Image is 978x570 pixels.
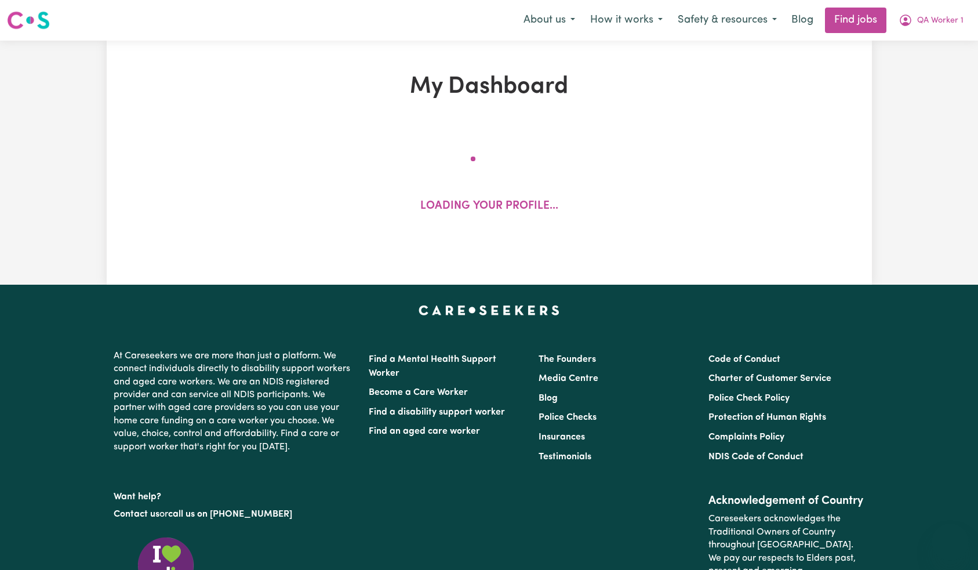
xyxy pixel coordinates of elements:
h2: Acknowledgement of Country [708,494,864,508]
a: Media Centre [539,374,598,383]
button: My Account [891,8,971,32]
a: Contact us [114,510,159,519]
a: Insurances [539,433,585,442]
a: Find a Mental Health Support Worker [369,355,496,378]
h1: My Dashboard [241,73,737,101]
a: Blog [784,8,820,33]
a: Protection of Human Rights [708,413,826,422]
a: Testimonials [539,452,591,462]
a: call us on [PHONE_NUMBER] [168,510,292,519]
p: At Careseekers we are more than just a platform. We connect individuals directly to disability su... [114,345,355,458]
span: QA Worker 1 [917,14,964,27]
p: Loading your profile... [420,198,558,215]
a: Careseekers logo [7,7,50,34]
a: Become a Care Worker [369,388,468,397]
a: Police Checks [539,413,597,422]
a: Find jobs [825,8,886,33]
button: Safety & resources [670,8,784,32]
img: Careseekers logo [7,10,50,31]
a: Find an aged care worker [369,427,480,436]
p: Want help? [114,486,355,503]
a: Charter of Customer Service [708,374,831,383]
a: Code of Conduct [708,355,780,364]
a: Police Check Policy [708,394,790,403]
a: Blog [539,394,558,403]
a: The Founders [539,355,596,364]
a: Find a disability support worker [369,408,505,417]
iframe: Button to launch messaging window [932,524,969,561]
a: NDIS Code of Conduct [708,452,804,462]
a: Careseekers home page [419,306,559,315]
a: Complaints Policy [708,433,784,442]
button: How it works [583,8,670,32]
button: About us [516,8,583,32]
p: or [114,503,355,525]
